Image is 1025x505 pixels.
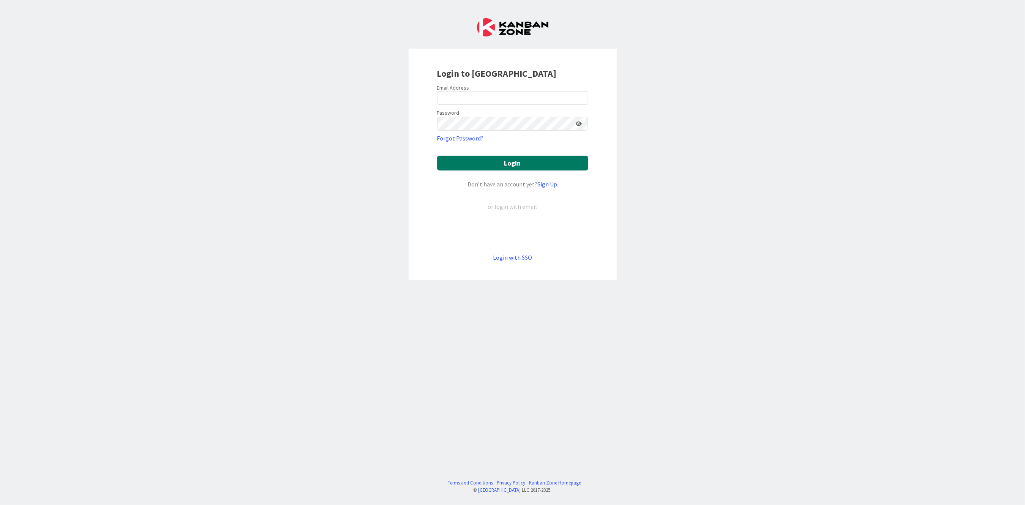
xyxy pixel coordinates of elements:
a: [GEOGRAPHIC_DATA] [479,487,521,493]
img: Kanban Zone [477,18,548,36]
label: Password [437,109,460,117]
b: Login to [GEOGRAPHIC_DATA] [437,68,557,79]
iframe: Sign in with Google Button [433,224,592,240]
a: Kanban Zone Homepage [529,479,581,486]
div: or login with email [486,202,539,211]
button: Login [437,156,588,170]
a: Privacy Policy [497,479,525,486]
a: Terms and Conditions [448,479,493,486]
label: Email Address [437,84,469,91]
div: Don’t have an account yet? [437,180,588,189]
a: Forgot Password? [437,134,484,143]
div: © LLC 2017- 2025 . [444,486,581,494]
a: Sign Up [538,180,558,188]
a: Login with SSO [493,254,532,261]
